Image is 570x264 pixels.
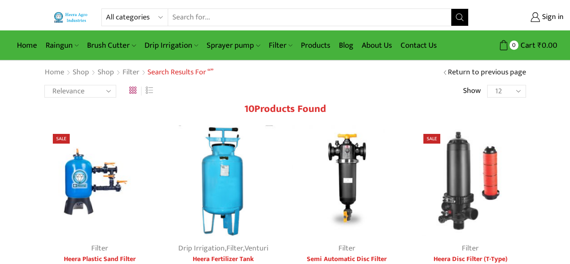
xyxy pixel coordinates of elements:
img: Heera Disc Filter (T-Type) [415,125,526,237]
a: Blog [335,35,357,55]
bdi: 0.00 [537,39,557,52]
a: Filter [265,35,297,55]
a: Return to previous page [448,67,526,78]
a: Filter [226,242,243,255]
span: Sign in [540,12,564,23]
nav: Breadcrumb [44,67,213,78]
span: Cart [518,40,535,51]
img: Semi Automatic Disc Filter [292,125,403,237]
a: Drip Irrigation [178,242,225,255]
a: Home [44,67,65,78]
input: Search for... [168,9,451,26]
a: Filter [338,242,355,255]
a: 0 Cart ₹0.00 [477,38,557,53]
span: Sale [53,134,70,144]
a: Shop [97,67,115,78]
a: Products [297,35,335,55]
img: Heera Plastic Sand Filter [44,125,155,237]
a: Drip Irrigation [140,35,202,55]
a: Brush Cutter [83,35,140,55]
a: Filter [91,242,108,255]
select: Shop order [44,85,116,98]
span: Products found [254,101,326,117]
span: Sale [423,134,440,144]
a: About Us [357,35,396,55]
a: Home [13,35,41,55]
div: , , [168,243,279,254]
a: Shop [72,67,90,78]
span: Show [463,86,481,97]
a: Filter [122,67,140,78]
h1: Search results for “” [147,68,213,77]
a: Filter [462,242,479,255]
a: Venturi [245,242,268,255]
a: Contact Us [396,35,441,55]
span: ₹ [537,39,542,52]
a: Raingun [41,35,83,55]
span: 0 [510,41,518,49]
a: Sprayer pump [202,35,264,55]
span: 10 [244,101,254,117]
a: Sign in [481,10,564,25]
img: Heera Fertilizer Tank [168,125,279,237]
button: Search button [451,9,468,26]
